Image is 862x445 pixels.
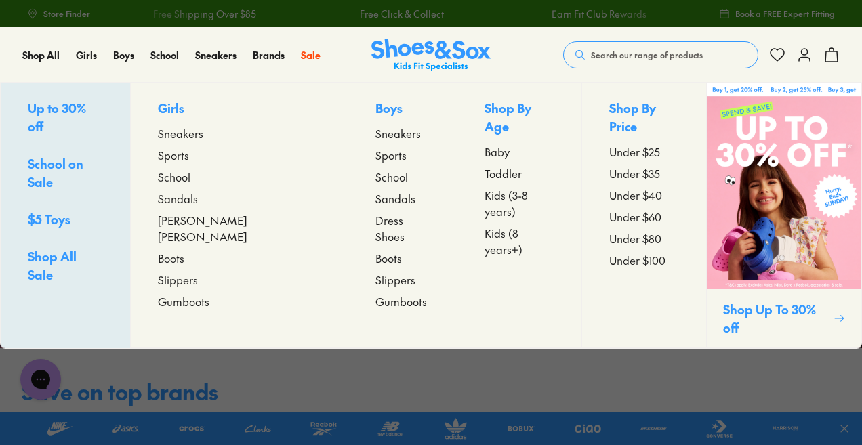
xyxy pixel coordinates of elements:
[158,125,203,142] span: Sneakers
[158,190,321,207] a: Sandals
[609,252,679,268] a: Under $100
[158,99,321,120] p: Girls
[371,39,491,72] img: SNS_Logo_Responsive.svg
[375,250,402,266] span: Boots
[375,125,429,142] a: Sneakers
[591,49,703,61] span: Search our range of products
[485,99,554,138] p: Shop By Age
[153,7,256,21] a: Free Shipping Over $85
[158,293,209,310] span: Gumboots
[371,39,491,72] a: Shoes & Sox
[375,190,415,207] span: Sandals
[551,7,646,21] a: Earn Fit Club Rewards
[158,169,190,185] span: School
[609,187,679,203] a: Under $40
[375,293,429,310] a: Gumboots
[485,165,522,182] span: Toddler
[735,7,835,20] span: Book a FREE Expert Fitting
[158,147,321,163] a: Sports
[195,48,237,62] a: Sneakers
[375,293,427,310] span: Gumboots
[113,48,134,62] a: Boys
[706,83,861,348] a: Shop Up To 30% off
[158,272,198,288] span: Slippers
[563,41,758,68] button: Search our range of products
[609,165,679,182] a: Under $35
[158,169,321,185] a: School
[158,190,198,207] span: Sandals
[28,154,103,194] a: School on Sale
[375,272,429,288] a: Slippers
[609,230,679,247] a: Under $80
[28,99,103,138] a: Up to 30% off
[158,250,321,266] a: Boots
[158,147,189,163] span: Sports
[609,252,665,268] span: Under $100
[609,99,679,138] p: Shop By Price
[28,210,103,231] a: $5 Toys
[28,155,83,190] span: School on Sale
[375,169,429,185] a: School
[158,293,321,310] a: Gumboots
[375,190,429,207] a: Sandals
[609,144,679,160] a: Under $25
[158,125,321,142] a: Sneakers
[375,272,415,288] span: Slippers
[27,1,90,26] a: Store Finder
[707,83,861,289] img: SNS_WEBASSETS_CollectionHero_1280x1600_3_3cc3cab1-0476-4628-9278-87f58d7d6f8a.png
[609,209,661,225] span: Under $60
[375,147,407,163] span: Sports
[360,7,444,21] a: Free Click & Collect
[485,165,554,182] a: Toddler
[375,212,429,245] a: Dress Shoes
[609,230,661,247] span: Under $80
[485,144,510,160] span: Baby
[158,250,184,266] span: Boots
[375,147,429,163] a: Sports
[609,165,660,182] span: Under $35
[28,211,70,228] span: $5 Toys
[150,48,179,62] a: School
[609,144,660,160] span: Under $25
[22,48,60,62] a: Shop All
[14,354,68,404] iframe: Gorgias live chat messenger
[719,1,835,26] a: Book a FREE Expert Fitting
[158,272,321,288] a: Slippers
[158,212,321,245] a: [PERSON_NAME] [PERSON_NAME]
[301,48,321,62] a: Sale
[375,250,429,266] a: Boots
[485,225,554,257] a: Kids (8 years+)
[28,248,77,283] span: Shop All Sale
[253,48,285,62] a: Brands
[375,99,429,120] p: Boys
[609,187,662,203] span: Under $40
[723,300,828,337] p: Shop Up To 30% off
[76,48,97,62] a: Girls
[28,247,103,287] a: Shop All Sale
[375,125,421,142] span: Sneakers
[375,169,408,185] span: School
[485,144,554,160] a: Baby
[43,7,90,20] span: Store Finder
[485,187,554,219] a: Kids (3-8 years)
[609,209,679,225] a: Under $60
[28,100,86,135] span: Up to 30% off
